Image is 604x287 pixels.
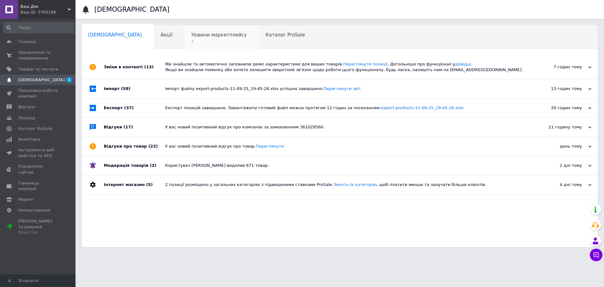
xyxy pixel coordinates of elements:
div: 2 дні тому [528,163,591,168]
span: [DEMOGRAPHIC_DATA] [18,77,65,83]
div: 13 годин тому [528,86,591,92]
div: Відгуки про товар [104,137,165,156]
div: Імпорт [104,79,165,98]
span: Інструменти веб-майстра та SEO [18,147,58,159]
span: Замовлення та повідомлення [18,50,58,61]
div: 20 годин тому [528,105,591,111]
span: (37) [124,105,134,110]
div: Експорт [104,98,165,117]
div: Prom топ [18,230,58,235]
span: Каталог ProSale [18,126,52,132]
input: Пошук [3,22,74,33]
div: Ваш ID: 3765166 [20,9,75,15]
span: Управління сайтом [18,164,58,175]
a: Переглянути [256,144,284,149]
span: Покупці [18,115,35,121]
div: Користувач [PERSON_NAME] видалив 671 товар. [165,163,528,168]
a: Переглянути позиції [343,62,388,66]
span: Новини маркетплейсу [191,32,247,38]
div: 21 годину тому [528,124,591,130]
span: Каталог ProSale [266,32,305,38]
div: 4 дні тому [528,182,591,188]
span: Відгуки [18,104,35,110]
span: Гаманець компанії [18,180,58,192]
span: Акції [161,32,173,38]
div: 2 позиції розміщено у загальних категоріях з підвищеними ставками ProSale. , щоб платити менше та... [165,182,528,188]
a: довідці [455,62,471,66]
span: (5) [146,182,153,187]
button: Чат з покупцем [590,249,602,261]
span: 1 [66,77,72,82]
span: Налаштування [18,207,50,213]
span: (17) [124,125,133,129]
a: export-products-11-09-25_19-45-26.xlsx [381,105,464,110]
div: Інтернет магазин [104,175,165,194]
div: У вас новий позитивний відгук про компанію за замовленням 361029560. [165,124,528,130]
h1: [DEMOGRAPHIC_DATA] [94,6,170,13]
a: Переглянути звіт [323,86,361,91]
div: Експорт позицій завершено. Завантажити готовий файл можна протягом 12 годин за посиланням: [165,105,528,111]
div: 7 годин тому [528,64,591,70]
a: Змініть їх категорію [333,182,377,187]
div: Зміни в контенті [104,55,165,79]
span: Аналітика [18,137,40,142]
span: (2) [150,163,156,168]
div: Ми знайшли та автоматично заповнили деякі характеристики для ваших товарів. . Детальніше про функ... [165,61,528,73]
span: Товари та послуги [18,66,58,72]
span: Маркет [18,197,34,202]
span: [PERSON_NAME] та рахунки [18,218,58,236]
div: У вас новий позитивний відгук про товар. [165,143,528,149]
div: Відгуки [104,118,165,137]
div: Імпорт файлу export-products-11-09-25_19-45-26.xlsx успішно завершено. [165,86,528,92]
div: день тому [528,143,591,149]
span: (22) [148,144,158,149]
span: Головна [18,39,36,45]
span: (13) [144,65,154,69]
span: 1 [191,39,247,44]
span: (58) [121,86,131,91]
span: Показники роботи компанії [18,88,58,99]
div: Модерація товарів [104,156,165,175]
span: [DEMOGRAPHIC_DATA] [88,32,142,38]
span: Ваш Дім [20,4,68,9]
